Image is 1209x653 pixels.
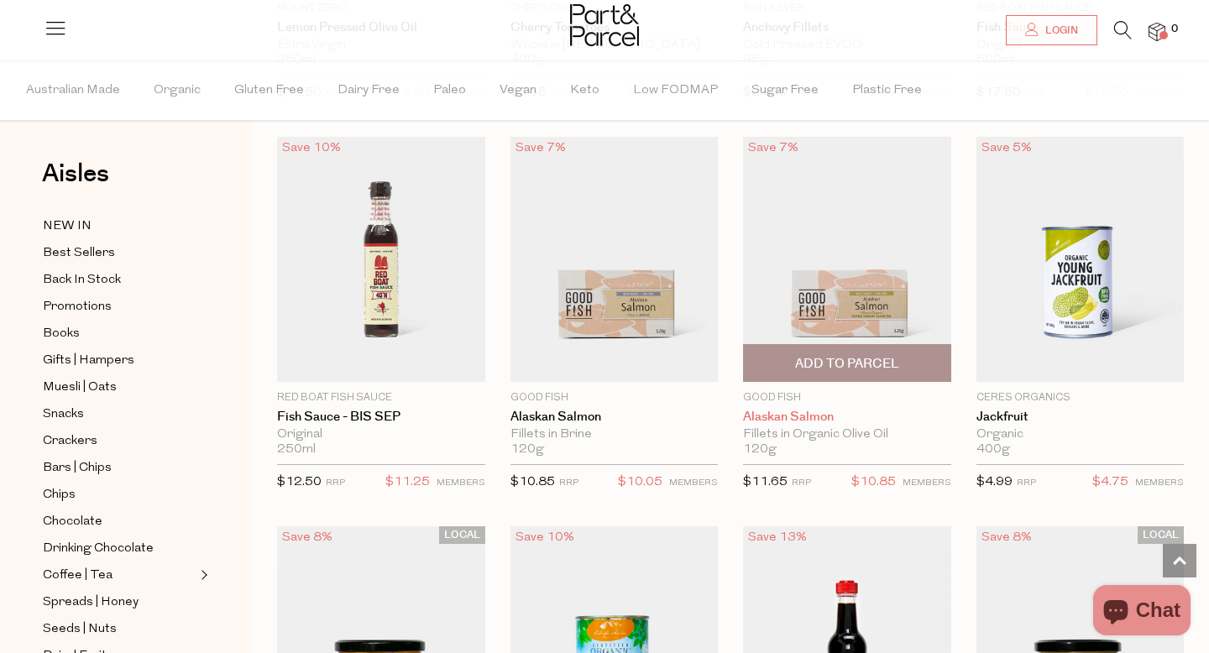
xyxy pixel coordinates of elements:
[976,427,1185,442] div: Organic
[433,61,466,120] span: Paleo
[851,472,896,494] span: $10.85
[43,511,196,532] a: Chocolate
[43,269,196,290] a: Back In Stock
[1088,585,1196,640] inbox-online-store-chat: Shopify online store chat
[669,478,718,488] small: MEMBERS
[510,410,719,425] a: Alaskan Salmon
[500,61,536,120] span: Vegan
[510,442,544,457] span: 120g
[792,478,811,488] small: RRP
[43,538,196,559] a: Drinking Chocolate
[43,431,97,452] span: Crackers
[43,484,196,505] a: Chips
[43,619,196,640] a: Seeds | Nuts
[43,592,196,613] a: Spreads | Honey
[795,355,899,373] span: Add To Parcel
[43,619,117,640] span: Seeds | Nuts
[277,427,485,442] div: Original
[743,137,803,159] div: Save 7%
[26,61,120,120] span: Australian Made
[1017,478,1036,488] small: RRP
[277,442,316,457] span: 250ml
[1149,23,1165,40] a: 0
[852,61,922,120] span: Plastic Free
[43,566,113,586] span: Coffee | Tea
[510,137,571,159] div: Save 7%
[1138,526,1184,544] span: LOCAL
[570,61,599,120] span: Keto
[43,404,196,425] a: Snacks
[326,478,345,488] small: RRP
[976,137,1037,159] div: Save 5%
[743,526,812,549] div: Save 13%
[43,270,121,290] span: Back In Stock
[743,476,788,488] span: $11.65
[439,526,485,544] span: LOCAL
[976,526,1037,549] div: Save 8%
[43,565,196,586] a: Coffee | Tea
[43,539,154,559] span: Drinking Chocolate
[1092,472,1128,494] span: $4.75
[43,217,92,237] span: NEW IN
[437,478,485,488] small: MEMBERS
[1167,22,1182,37] span: 0
[510,526,579,549] div: Save 10%
[43,431,196,452] a: Crackers
[976,476,1013,488] span: $4.99
[743,137,951,382] img: Alaskan Salmon
[559,478,578,488] small: RRP
[743,344,951,382] button: Add To Parcel
[277,476,322,488] span: $12.50
[385,472,430,494] span: $11.25
[43,243,196,264] a: Best Sellers
[751,61,819,120] span: Sugar Free
[1006,15,1097,45] a: Login
[277,526,338,549] div: Save 8%
[1135,478,1184,488] small: MEMBERS
[277,137,346,159] div: Save 10%
[43,324,80,344] span: Books
[277,137,485,382] img: Fish Sauce - BIS SEP
[510,427,719,442] div: Fillets in Brine
[43,351,134,371] span: Gifts | Hampers
[43,323,196,344] a: Books
[510,476,555,488] span: $10.85
[633,61,718,120] span: Low FODMAP
[43,593,139,613] span: Spreads | Honey
[154,61,201,120] span: Organic
[277,410,485,425] a: Fish Sauce - BIS SEP
[43,512,102,532] span: Chocolate
[1041,24,1078,38] span: Login
[903,478,951,488] small: MEMBERS
[43,296,196,317] a: Promotions
[43,297,112,317] span: Promotions
[43,243,115,264] span: Best Sellers
[234,61,304,120] span: Gluten Free
[743,410,951,425] a: Alaskan Salmon
[743,442,777,457] span: 120g
[743,427,951,442] div: Fillets in Organic Olive Oil
[43,405,84,425] span: Snacks
[43,216,196,237] a: NEW IN
[570,4,639,46] img: Part&Parcel
[43,350,196,371] a: Gifts | Hampers
[510,390,719,405] p: Good Fish
[976,390,1185,405] p: Ceres Organics
[510,137,719,382] img: Alaskan Salmon
[277,390,485,405] p: Red Boat Fish Sauce
[43,485,76,505] span: Chips
[42,161,109,203] a: Aisles
[42,155,109,192] span: Aisles
[976,137,1185,382] img: Jackfruit
[43,457,196,478] a: Bars | Chips
[618,472,662,494] span: $10.05
[43,458,112,478] span: Bars | Chips
[43,378,117,398] span: Muesli | Oats
[976,442,1010,457] span: 400g
[196,565,208,585] button: Expand/Collapse Coffee | Tea
[338,61,400,120] span: Dairy Free
[976,410,1185,425] a: Jackfruit
[743,390,951,405] p: Good Fish
[43,377,196,398] a: Muesli | Oats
